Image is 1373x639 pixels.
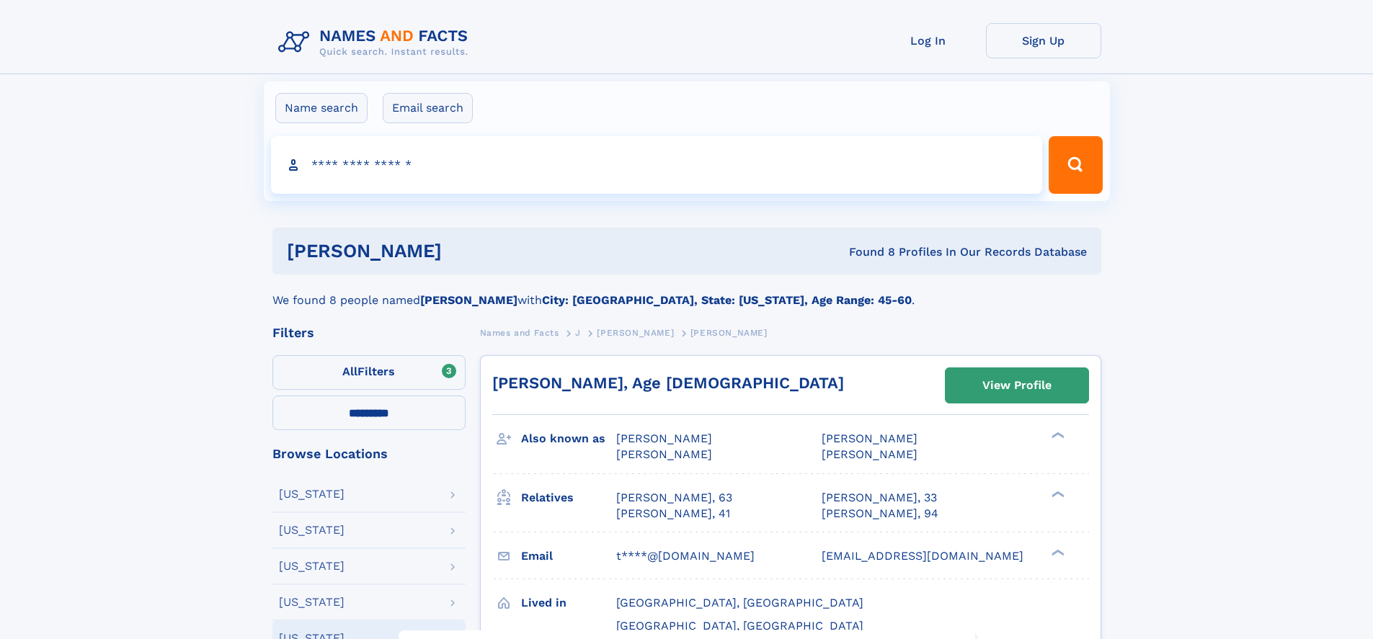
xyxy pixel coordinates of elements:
[1049,136,1102,194] button: Search Button
[287,242,646,260] h1: [PERSON_NAME]
[822,432,917,445] span: [PERSON_NAME]
[279,560,345,572] div: [US_STATE]
[272,447,466,460] div: Browse Locations
[1048,489,1065,499] div: ❯
[597,328,674,338] span: [PERSON_NAME]
[521,486,616,510] h3: Relatives
[383,93,473,123] label: Email search
[420,293,517,307] b: [PERSON_NAME]
[521,426,616,451] h3: Also known as
[521,591,616,615] h3: Lived in
[272,326,466,339] div: Filters
[822,447,917,461] span: [PERSON_NAME]
[871,23,986,58] a: Log In
[616,447,712,461] span: [PERSON_NAME]
[616,596,863,609] span: [GEOGRAPHIC_DATA], [GEOGRAPHIC_DATA]
[342,365,357,378] span: All
[986,23,1101,58] a: Sign Up
[279,596,345,608] div: [US_STATE]
[597,323,674,341] a: [PERSON_NAME]
[272,274,1101,309] div: We found 8 people named with .
[542,293,912,307] b: City: [GEOGRAPHIC_DATA], State: [US_STATE], Age Range: 45-60
[272,23,480,62] img: Logo Names and Facts
[1048,548,1065,557] div: ❯
[272,355,466,390] label: Filters
[279,488,345,500] div: [US_STATE]
[822,490,937,506] a: [PERSON_NAME], 33
[822,549,1023,563] span: [EMAIL_ADDRESS][DOMAIN_NAME]
[271,136,1043,194] input: search input
[521,544,616,568] h3: Email
[575,323,581,341] a: J
[616,506,730,522] a: [PERSON_NAME], 41
[616,619,863,633] span: [GEOGRAPHIC_DATA], [GEOGRAPHIC_DATA]
[982,369,1052,402] div: View Profile
[822,506,938,522] a: [PERSON_NAME], 94
[690,328,768,338] span: [PERSON_NAME]
[279,524,345,536] div: [US_STATE]
[492,374,844,392] a: [PERSON_NAME], Age [DEMOGRAPHIC_DATA]
[575,328,581,338] span: J
[616,490,732,506] a: [PERSON_NAME], 63
[645,244,1087,260] div: Found 8 Profiles In Our Records Database
[480,323,559,341] a: Names and Facts
[275,93,368,123] label: Name search
[1048,431,1065,440] div: ❯
[946,368,1088,403] a: View Profile
[616,432,712,445] span: [PERSON_NAME]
